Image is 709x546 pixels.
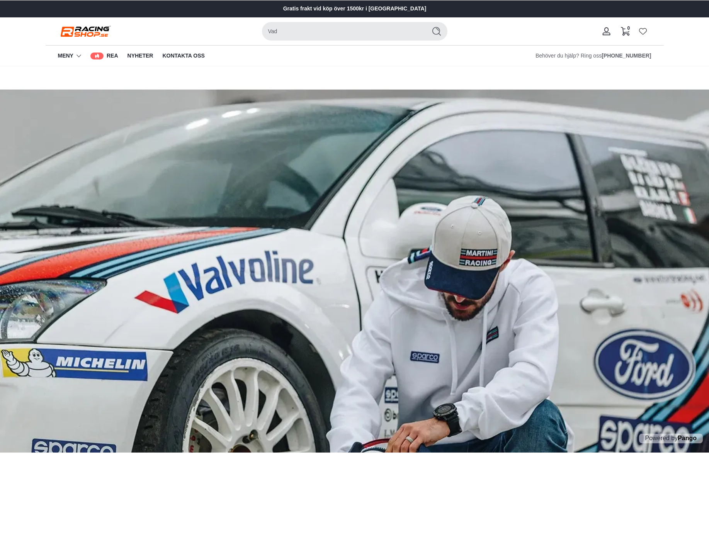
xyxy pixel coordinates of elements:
modal-opener: Varukorgsfack [616,19,634,44]
span: Nyheter [128,52,153,60]
a: Ring oss på +46303-40 49 05 [602,52,651,60]
a: Nyheter [128,46,153,66]
div: Behöver du hjälp? Ring oss [536,52,651,60]
img: Racing shop [58,24,112,38]
a: Pango [678,435,697,441]
slider-component: Bildspel [247,2,463,16]
a: Varukorg [616,19,634,44]
span: Kontakta oss [162,52,204,60]
span: REA [107,52,118,60]
input: Sök på webbplatsen [262,22,423,41]
a: Meny [58,52,73,60]
a: REA [90,46,118,66]
a: Wishlist page link [639,27,647,35]
a: Gratis frakt vid köp över 1500kr i [GEOGRAPHIC_DATA] [283,5,426,13]
a: Kontakta oss [162,46,204,66]
a: Racing shop Racing shop [58,24,112,38]
summary: Meny [58,46,81,66]
p: Powered by [639,434,703,443]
